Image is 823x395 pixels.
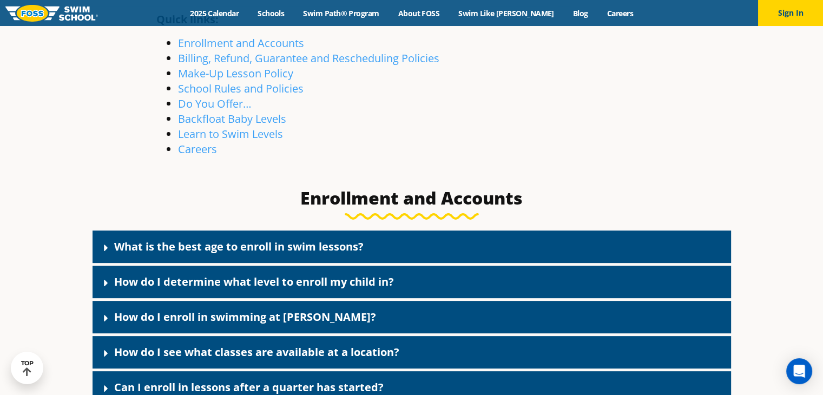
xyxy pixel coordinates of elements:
a: Swim Like [PERSON_NAME] [449,8,564,18]
a: School Rules and Policies [178,81,304,96]
a: How do I determine what level to enroll my child in? [114,274,394,289]
a: Blog [563,8,597,18]
div: What is the best age to enroll in swim lessons? [93,231,731,263]
div: Open Intercom Messenger [786,358,812,384]
div: How do I determine what level to enroll my child in? [93,266,731,298]
a: Backfloat Baby Levels [178,111,286,126]
a: Make-Up Lesson Policy [178,66,293,81]
a: Learn to Swim Levels [178,127,283,141]
a: Careers [597,8,642,18]
h3: Enrollment and Accounts [156,187,667,209]
a: How do I see what classes are available at a location? [114,345,399,359]
div: How do I enroll in swimming at [PERSON_NAME]? [93,301,731,333]
div: TOP [21,360,34,377]
a: Schools [248,8,294,18]
a: 2025 Calendar [181,8,248,18]
a: Billing, Refund, Guarantee and Rescheduling Policies [178,51,439,65]
a: What is the best age to enroll in swim lessons? [114,239,364,254]
a: About FOSS [389,8,449,18]
div: How do I see what classes are available at a location? [93,336,731,368]
a: Do You Offer… [178,96,252,111]
a: Swim Path® Program [294,8,389,18]
a: Enrollment and Accounts [178,36,304,50]
a: Careers [178,142,217,156]
img: FOSS Swim School Logo [5,5,98,22]
a: How do I enroll in swimming at [PERSON_NAME]? [114,310,376,324]
a: Can I enroll in lessons after a quarter has started? [114,380,384,394]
